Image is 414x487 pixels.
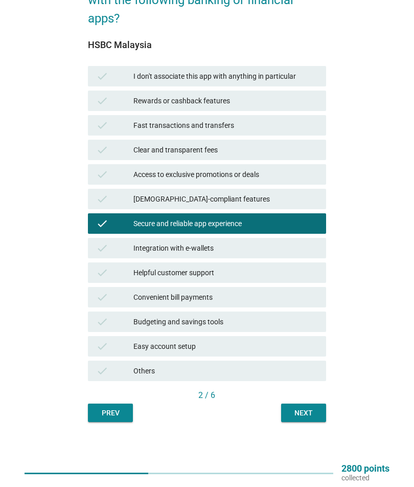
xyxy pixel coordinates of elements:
div: HSBC Malaysia [88,38,326,52]
p: 2800 points [341,464,389,474]
div: Convenient bill payments [133,292,318,304]
div: 2 / 6 [88,390,326,402]
div: Rewards or cashback features [133,95,318,107]
i: check [96,71,108,83]
i: check [96,218,108,230]
i: check [96,193,108,206]
div: Integration with e-wallets [133,242,318,255]
div: Next [289,408,318,419]
div: Access to exclusive promotions or deals [133,169,318,181]
i: check [96,120,108,132]
div: Helpful customer support [133,267,318,279]
i: check [96,365,108,378]
i: check [96,144,108,157]
i: check [96,292,108,304]
div: Easy account setup [133,341,318,353]
i: check [96,316,108,328]
div: Budgeting and savings tools [133,316,318,328]
i: check [96,242,108,255]
div: [DEMOGRAPHIC_DATA]-compliant features [133,193,318,206]
i: check [96,267,108,279]
div: Others [133,365,318,378]
div: Clear and transparent fees [133,144,318,157]
div: Fast transactions and transfers [133,120,318,132]
div: Prev [96,408,125,419]
div: Secure and reliable app experience [133,218,318,230]
button: Next [281,404,326,423]
i: check [96,169,108,181]
button: Prev [88,404,133,423]
div: I don't associate this app with anything in particular [133,71,318,83]
i: check [96,341,108,353]
i: check [96,95,108,107]
p: collected [341,474,389,483]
